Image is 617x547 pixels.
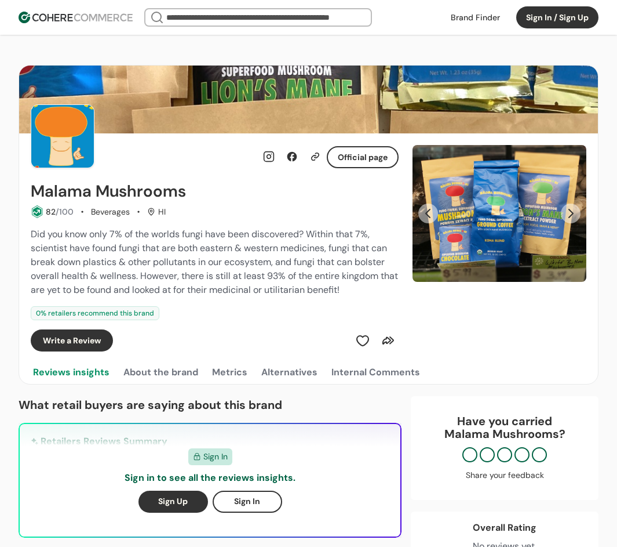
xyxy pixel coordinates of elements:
[561,204,581,223] button: Next Slide
[121,361,200,384] button: About the brand
[203,451,228,463] span: Sign In
[418,204,438,223] button: Previous Slide
[422,415,587,440] div: Have you carried
[147,206,166,218] div: HI
[331,365,420,379] div: Internal Comments
[31,228,398,296] span: Did you know only 7% of the worlds fungi have been discovered? Within that 7%, scientist have fou...
[19,12,133,23] img: Cohere Logo
[19,396,401,414] p: What retail buyers are saying about this brand
[31,361,112,384] button: Reviews insights
[259,361,320,384] button: Alternatives
[31,104,94,168] img: Brand Photo
[125,471,295,485] p: Sign in to see all the reviews insights.
[31,329,113,352] button: Write a Review
[327,146,399,168] button: Official page
[412,145,586,282] div: Slide 1
[412,145,586,282] div: Carousel
[422,469,587,481] div: Share your feedback
[422,428,587,440] p: Malama Mushrooms ?
[19,66,598,133] img: Brand cover image
[473,521,536,535] div: Overall Rating
[516,6,598,28] button: Sign In / Sign Up
[31,306,159,320] div: 0 % retailers recommend this brand
[46,207,56,217] span: 82
[412,145,586,282] img: Slide 0
[56,207,74,217] span: /100
[213,491,282,513] button: Sign In
[31,182,186,201] h2: Malama Mushrooms
[210,361,250,384] button: Metrics
[138,491,208,513] button: Sign Up
[91,206,130,218] div: Beverages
